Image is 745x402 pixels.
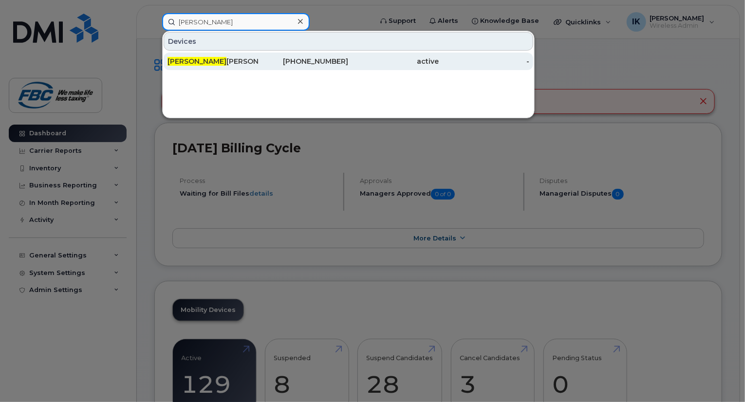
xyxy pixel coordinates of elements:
[168,56,258,66] div: [PERSON_NAME]
[164,32,533,51] div: Devices
[258,56,349,66] div: [PHONE_NUMBER]
[168,57,226,66] span: [PERSON_NAME]
[439,56,529,66] div: -
[349,56,439,66] div: active
[164,53,533,70] a: [PERSON_NAME][PERSON_NAME][PHONE_NUMBER]active-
